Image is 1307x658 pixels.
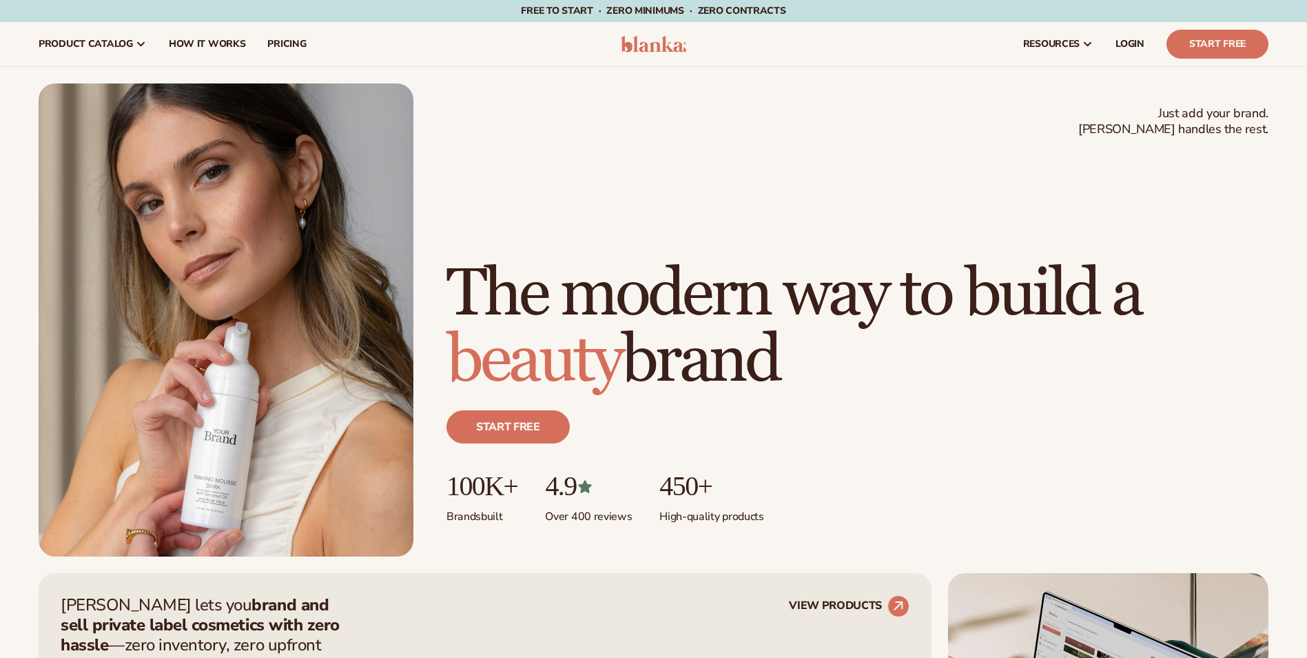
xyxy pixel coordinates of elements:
a: LOGIN [1104,22,1155,66]
a: product catalog [28,22,158,66]
span: resources [1023,39,1080,50]
img: Female holding tanning mousse. [39,83,413,557]
h1: The modern way to build a brand [446,261,1268,394]
a: Start Free [1166,30,1268,59]
span: LOGIN [1115,39,1144,50]
strong: brand and sell private label cosmetics with zero hassle [61,594,340,656]
a: pricing [256,22,317,66]
p: Brands built [446,501,517,524]
p: 100K+ [446,471,517,501]
span: How It Works [169,39,246,50]
p: 450+ [659,471,763,501]
a: resources [1012,22,1104,66]
a: How It Works [158,22,257,66]
img: logo [621,36,686,52]
p: 4.9 [545,471,632,501]
a: VIEW PRODUCTS [789,595,909,617]
span: product catalog [39,39,133,50]
p: High-quality products [659,501,763,524]
p: Over 400 reviews [545,501,632,524]
span: beauty [446,320,621,401]
span: pricing [267,39,306,50]
a: Start free [446,410,570,443]
span: Free to start · ZERO minimums · ZERO contracts [521,4,785,17]
span: Just add your brand. [PERSON_NAME] handles the rest. [1078,106,1268,138]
